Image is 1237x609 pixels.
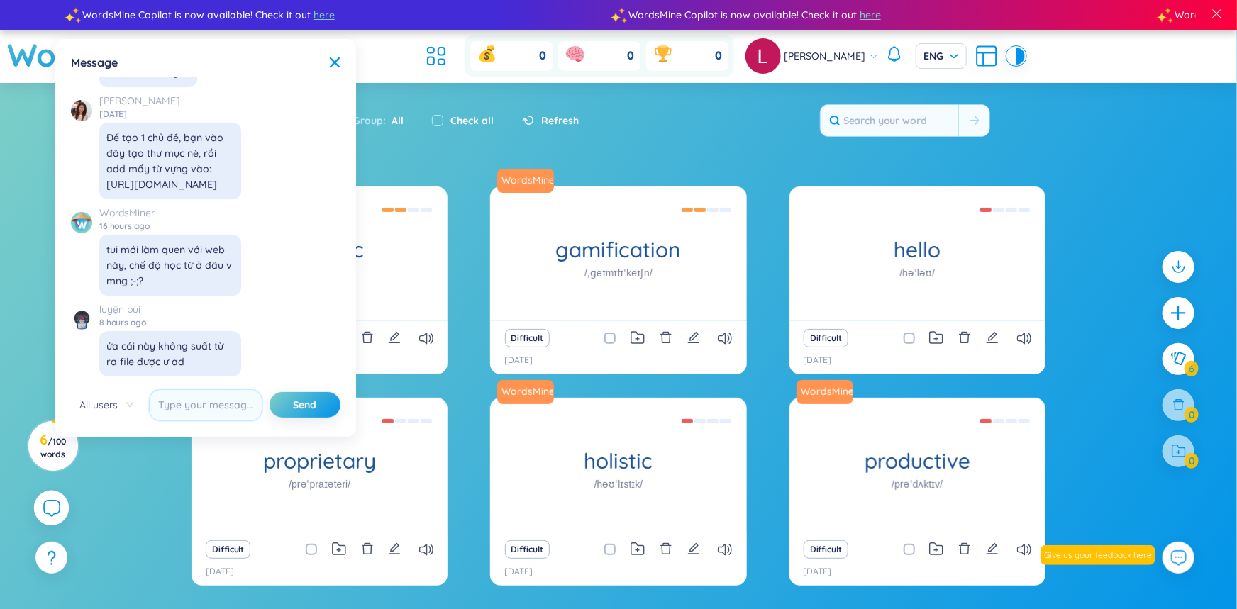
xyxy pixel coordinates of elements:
[716,48,723,64] span: 0
[490,238,746,262] h1: gamification
[71,212,92,233] img: avatar
[660,542,672,555] span: delete
[958,542,971,555] span: delete
[206,565,234,579] p: [DATE]
[745,38,781,74] img: avatar
[361,331,374,344] span: delete
[660,540,672,559] button: delete
[795,384,855,398] a: WordsMine
[1170,304,1187,322] span: plus
[490,449,746,474] h1: holistic
[628,48,635,64] span: 0
[72,7,618,23] div: WordsMine Copilot is now available! Check it out
[388,331,401,344] span: edit
[106,130,234,192] div: Để tạo 1 chủ đề, bạn vào đây tạo thư mục nè, rồi add mấy từ vựng vào: [URL][DOMAIN_NAME]
[496,173,555,187] a: WordsMine
[618,7,1164,23] div: WordsMine Copilot is now available! Check it out
[450,113,494,128] label: Check all
[541,113,579,128] span: Refresh
[687,540,700,559] button: edit
[504,354,533,367] p: [DATE]
[986,540,999,559] button: edit
[660,328,672,348] button: delete
[71,205,92,233] a: avatar
[361,540,374,559] button: delete
[797,380,859,404] a: WordsMine
[289,476,350,492] h1: /prəˈpraɪəteri/
[687,542,700,555] span: edit
[71,301,92,330] a: avatar
[924,49,958,63] span: ENG
[106,338,234,369] div: ửa cái này không suất từ ra file được ư ad
[892,476,943,492] h1: /prəˈdʌktɪv/
[899,265,935,281] h1: /həˈləʊ/
[804,540,848,559] button: Difficult
[294,398,317,412] span: Send
[804,354,832,367] p: [DATE]
[71,93,92,121] a: avatar
[270,392,340,418] button: Send
[40,436,66,459] span: / 100 words
[687,331,700,344] span: edit
[986,331,999,344] span: edit
[99,220,241,232] div: 16 hours ago
[660,331,672,344] span: delete
[99,301,241,317] a: luyện bùi
[789,449,1045,474] h1: productive
[361,328,374,348] button: delete
[859,7,880,23] span: here
[789,238,1045,262] h1: hello
[958,328,971,348] button: delete
[958,540,971,559] button: delete
[784,48,866,64] span: [PERSON_NAME]
[388,542,401,555] span: edit
[386,114,404,127] span: All
[99,108,241,120] div: [DATE]
[388,328,401,348] button: edit
[361,542,374,555] span: delete
[99,205,241,220] a: WordsMiner
[986,328,999,348] button: edit
[505,540,550,559] button: Difficult
[71,55,118,70] span: Message
[505,329,550,347] button: Difficult
[958,331,971,344] span: delete
[388,540,401,559] button: edit
[106,242,234,289] div: tui mới làm quen với web này, chế độ học từ ở đâu v mng ;-;?
[497,169,560,193] a: WordsMine
[71,100,92,121] img: avatar
[540,48,547,64] span: 0
[99,317,241,328] div: 8 hours ago
[192,449,448,474] h1: proprietary
[504,565,533,579] p: [DATE]
[7,30,177,80] a: WordsMine
[149,389,262,421] input: Type your message here...
[313,7,334,23] span: here
[300,106,418,135] div: Current Group :
[804,329,848,347] button: Difficult
[804,565,832,579] p: [DATE]
[99,93,241,108] a: [PERSON_NAME]
[687,328,700,348] button: edit
[496,384,555,398] a: WordsMine
[986,542,999,555] span: edit
[594,476,643,492] h1: /həʊˈlɪstɪk/
[497,380,560,404] a: WordsMine
[71,308,92,330] img: avatar
[821,105,958,136] input: Search your word
[584,265,653,281] h1: /ˌɡeɪmɪfɪˈkeɪʃn/
[745,38,784,74] a: avatar
[79,394,133,415] span: All users
[37,434,69,459] h3: 6
[206,540,250,559] button: Difficult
